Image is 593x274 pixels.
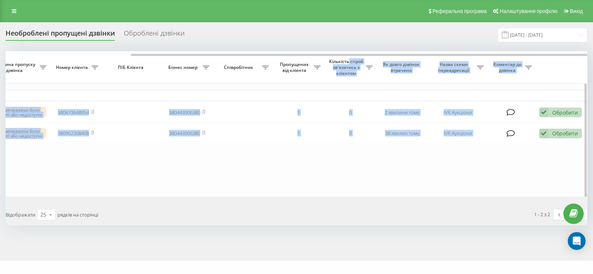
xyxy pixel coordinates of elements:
td: 38 хвилин тому [376,123,428,143]
span: Як довго дзвінок втрачено [382,62,422,73]
div: Обробити [552,109,578,116]
a: 380673648954 [58,109,89,116]
a: 380443906380 [169,130,200,136]
a: 380952308408 [58,130,89,136]
td: IVR Аукціони [428,123,487,143]
span: Пропущених від клієнта [276,62,314,73]
span: Відображати [6,211,35,218]
span: Налаштування профілю [500,8,557,14]
td: 2 хвилини тому [376,103,428,122]
span: Співробітник [217,65,262,70]
div: Обробити [552,130,578,137]
td: 1 [272,123,324,143]
div: Оброблені дзвінки [124,29,185,41]
td: IVR Аукціони [428,103,487,122]
span: Бізнес номер [165,65,203,70]
span: Реферальна програма [433,8,487,14]
td: 1 [272,103,324,122]
div: 25 [40,211,46,218]
span: ПІБ Клієнта [108,65,155,70]
div: Open Intercom Messenger [568,232,586,250]
span: Номер клієнта [54,65,92,70]
td: 0 [324,123,376,143]
span: Назва схеми переадресації [432,62,477,73]
span: Кількість спроб зв'язатись з клієнтом [328,59,366,76]
a: 380443906380 [169,109,200,116]
div: 1 - 2 з 2 [534,211,550,218]
div: Необроблені пропущені дзвінки [6,29,115,41]
span: Коментар до дзвінка [491,62,525,73]
span: Вихід [570,8,583,14]
td: 0 [324,103,376,122]
span: рядків на сторінці [57,211,98,218]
